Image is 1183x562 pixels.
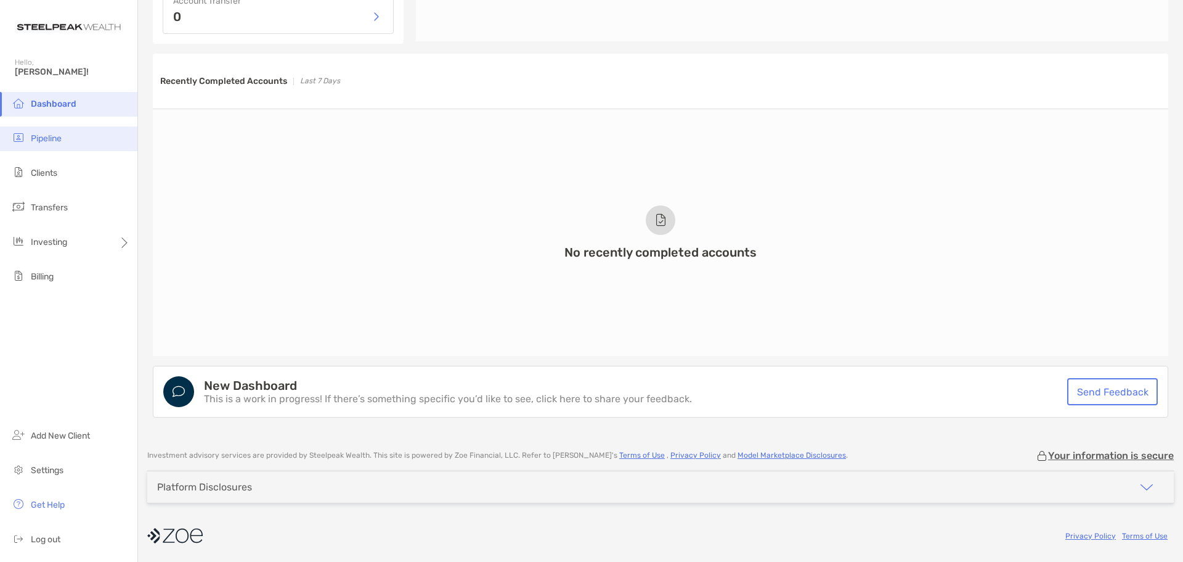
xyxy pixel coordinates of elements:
h4: New Dashboard [204,379,692,392]
p: Last 7 Days [300,73,340,89]
img: settings icon [11,462,26,477]
img: get-help icon [11,497,26,511]
a: Privacy Policy [670,451,721,460]
img: dashboard icon [11,96,26,110]
h3: Recently Completed Accounts [160,76,287,86]
p: Your information is secure [1048,450,1174,461]
img: pipeline icon [11,130,26,145]
span: Clients [31,168,57,178]
span: Transfers [31,202,68,213]
a: Model Marketplace Disclosures [738,451,846,460]
span: Dashboard [31,99,76,109]
p: Investment advisory services are provided by Steelpeak Wealth . This site is powered by Zoe Finan... [147,451,848,460]
span: Investing [31,237,67,247]
img: add_new_client icon [11,428,26,442]
span: Get Help [31,500,65,510]
span: Pipeline [31,133,62,144]
span: Billing [31,271,54,282]
img: billing icon [11,268,26,283]
p: This is a work in progress! If there’s something specific you’d like to see, click here to share ... [204,394,692,404]
div: Platform Disclosures [157,481,252,493]
a: Terms of Use [619,451,665,460]
img: Zoe Logo [15,5,123,49]
a: Send Feedback [1067,378,1158,405]
span: Log out [31,534,60,545]
img: logout icon [11,531,26,546]
img: investing icon [11,234,26,249]
span: [PERSON_NAME]! [15,67,130,77]
img: company logo [147,522,203,550]
img: transfers icon [11,199,26,214]
p: 0 [173,10,181,23]
a: Terms of Use [1122,532,1168,540]
img: clients icon [11,165,26,180]
span: Settings [31,465,63,476]
a: Privacy Policy [1065,532,1116,540]
span: Add New Client [31,431,90,441]
img: icon arrow [1139,480,1154,495]
h3: No recently completed accounts [564,245,757,260]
